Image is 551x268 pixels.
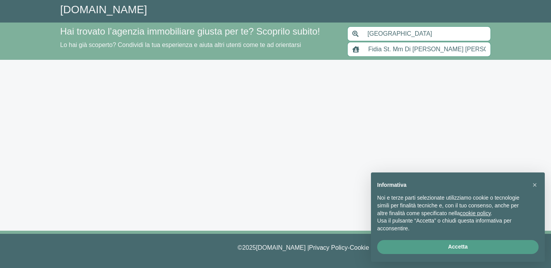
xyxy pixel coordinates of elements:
input: Inserisci area di ricerca (Comune o Provincia) [363,26,491,41]
button: Accetta [377,240,539,254]
p: Usa il pulsante “Accetta” o chiudi questa informativa per acconsentire. [377,217,526,232]
h2: Informativa [377,182,526,188]
input: Inserisci nome agenzia immobiliare [364,42,491,57]
p: © 2025 [DOMAIN_NAME] | - - | [60,243,491,252]
span: × [532,181,537,189]
p: Noi e terze parti selezionate utilizziamo cookie o tecnologie simili per finalità tecniche e, con... [377,194,526,217]
a: cookie policy - il link si apre in una nuova scheda [460,210,490,216]
a: [DOMAIN_NAME] [60,3,147,16]
h4: Hai trovato l’agenzia immobiliare giusta per te? Scoprilo subito! [60,26,338,37]
button: Chiudi questa informativa [528,179,541,191]
a: Privacy Policy [309,244,348,251]
a: Cookie Policy [350,244,387,251]
p: Lo hai già scoperto? Condividi la tua esperienza e aiuta altri utenti come te ad orientarsi [60,40,338,50]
